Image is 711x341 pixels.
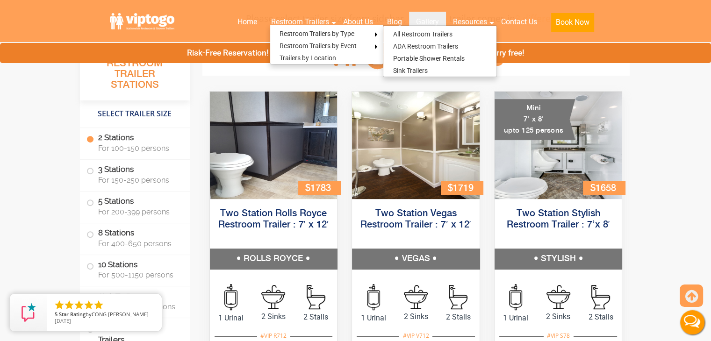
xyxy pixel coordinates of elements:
[210,92,338,199] img: Side view of two station restroom trailer with separate doors for males and females
[210,313,252,324] span: 1 Urinal
[441,181,483,194] div: $1719
[437,312,480,323] span: 2 Stalls
[86,160,183,189] label: 3 Stations
[86,223,183,252] label: 8 Stations
[270,40,366,52] a: Restroom Trailers by Event
[218,209,329,230] a: Two Station Rolls Royce Restroom Trailer : 7′ x 12′
[98,239,179,248] span: For 400-650 persons
[80,105,190,123] h4: Select Trailer Size
[80,44,190,100] h3: All Portable Restroom Trailer Stations
[86,128,183,157] label: 2 Stations
[537,311,580,322] span: 2 Sinks
[383,28,461,40] a: All Restroom Trailers
[298,181,340,194] div: $1783
[270,28,364,40] a: Restroom Trailers by Type
[294,312,337,323] span: 2 Stalls
[509,284,522,310] img: an icon of urinal
[19,303,38,322] img: Review Rating
[495,313,537,324] span: 1 Urinal
[383,64,437,77] a: Sink Trailers
[352,249,480,269] h5: VEGAS
[92,311,149,318] span: CONG [PERSON_NAME]
[383,52,474,64] a: Portable Shower Rentals
[352,92,480,199] img: Side view of two station restroom trailer with separate doors for males and females
[494,12,544,32] a: Contact Us
[383,40,467,52] a: ADA Restroom Trailers
[86,192,183,220] label: 5 Stations
[64,299,75,311] li: 
[98,176,179,185] span: For 150-250 persons
[380,12,409,32] a: Blog
[210,249,338,269] h5: ROLLS ROYCE
[495,99,575,140] div: Mini 7' x 8' upto 125 persons
[583,181,625,194] div: $1658
[224,284,237,310] img: an icon of urinal
[674,304,711,341] button: Live Chat
[546,285,570,309] img: an icon of sink
[591,285,610,309] img: an icon of Stall
[404,285,428,309] img: an icon of sink
[270,52,345,64] a: Trailers by Location
[252,311,294,322] span: 2 Sinks
[580,312,622,323] span: 2 Stalls
[86,286,183,315] label: Sink Trailer
[449,285,467,309] img: an icon of Stall
[55,311,57,318] span: 5
[55,317,71,324] span: [DATE]
[495,92,622,199] img: A mini restroom trailer with two separate stations and separate doors for males and females
[83,299,94,311] li: 
[352,313,395,324] span: 1 Urinal
[264,12,336,32] a: Restroom Trailers
[544,12,601,37] a: Book Now
[230,12,264,32] a: Home
[336,12,380,32] a: About Us
[409,12,446,32] a: Gallery
[86,255,183,284] label: 10 Stations
[93,299,104,311] li: 
[54,299,65,311] li: 
[446,12,494,32] a: Resources
[367,284,380,310] img: an icon of urinal
[55,312,154,318] span: by
[98,270,179,279] span: For 500-1150 persons
[360,209,471,230] a: Two Station Vegas Restroom Trailer : 7′ x 12′
[98,207,179,216] span: For 200-399 persons
[395,311,437,322] span: 2 Sinks
[307,285,325,309] img: an icon of Stall
[506,209,610,230] a: Two Station Stylish Restroom Trailer : 7’x 8′
[495,249,622,269] h5: STYLISH
[59,311,86,318] span: Star Rating
[261,285,285,309] img: an icon of sink
[551,13,594,32] button: Book Now
[98,144,179,153] span: For 100-150 persons
[73,299,85,311] li: 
